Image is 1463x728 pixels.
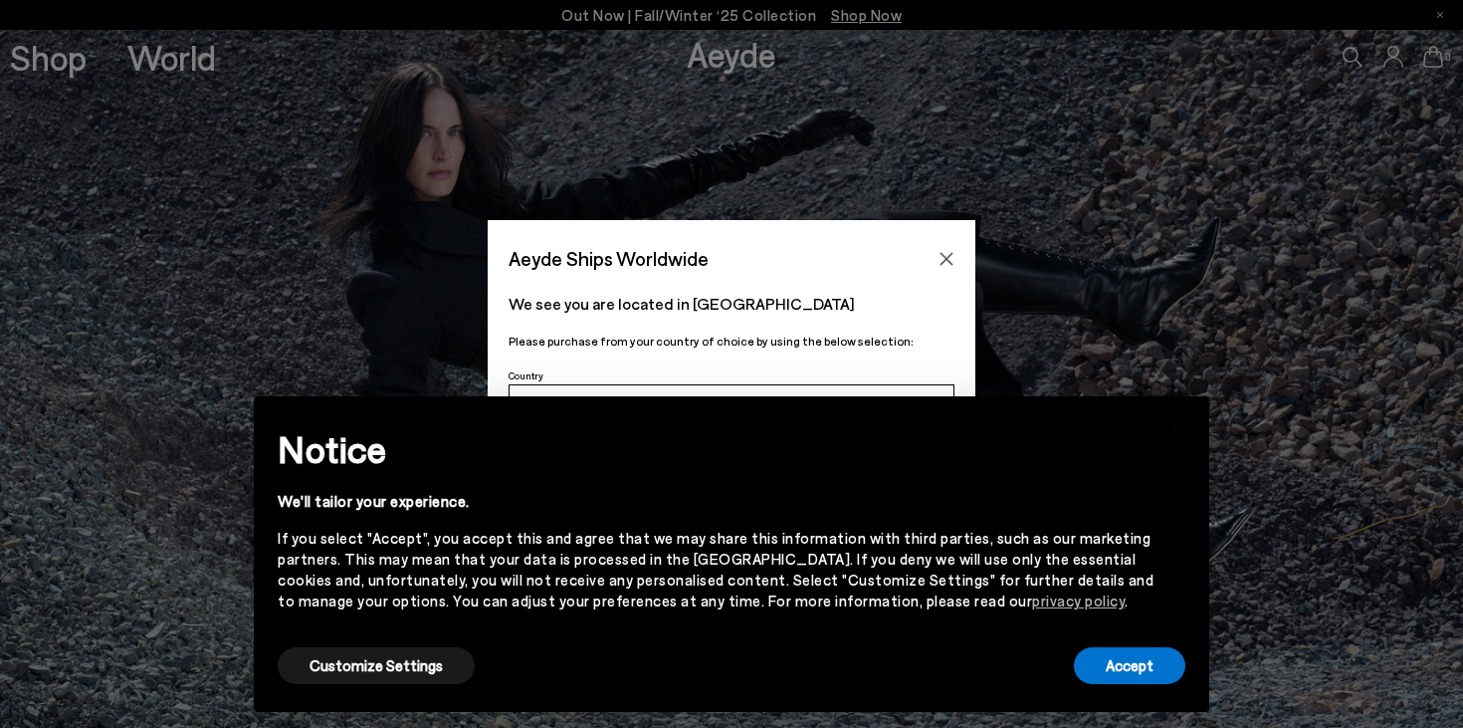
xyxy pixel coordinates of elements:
[1074,647,1185,684] button: Accept
[1153,402,1201,450] button: Close this notice
[509,369,543,381] span: Country
[1032,592,1125,609] a: privacy policy
[278,423,1153,475] h2: Notice
[278,491,1153,512] div: We'll tailor your experience.
[932,244,961,274] button: Close
[509,241,709,276] span: Aeyde Ships Worldwide
[1170,411,1184,440] span: ×
[278,528,1153,611] div: If you select "Accept", you accept this and agree that we may share this information with third p...
[278,647,475,684] button: Customize Settings
[509,292,954,316] p: We see you are located in [GEOGRAPHIC_DATA]
[509,332,954,351] p: Please purchase from your country of choice by using the below selection:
